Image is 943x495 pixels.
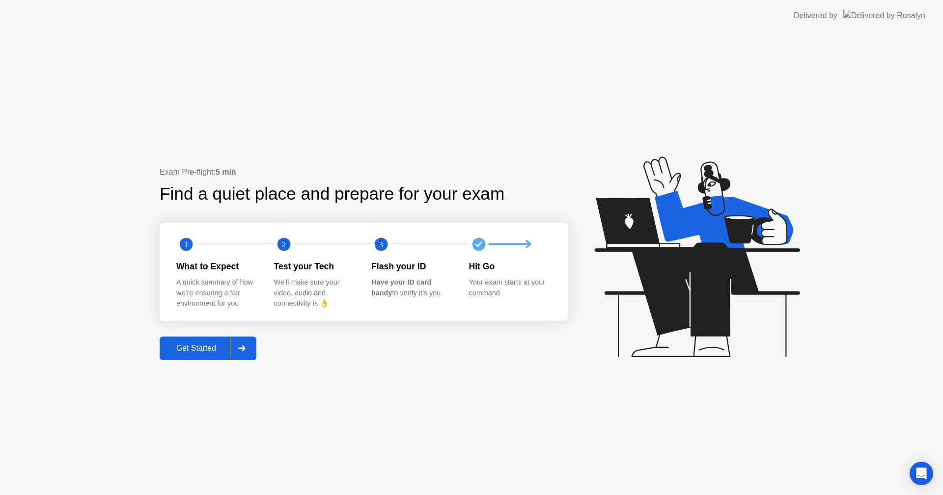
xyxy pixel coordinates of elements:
div: Exam Pre-flight: [160,166,568,178]
div: We’ll make sure your video, audio and connectivity is 👌 [274,277,356,309]
div: What to Expect [176,260,258,273]
div: Find a quiet place and prepare for your exam [160,181,506,207]
div: Hit Go [469,260,551,273]
div: Get Started [163,344,230,353]
text: 3 [379,239,383,249]
div: A quick summary of how we’re ensuring a fair environment for you [176,277,258,309]
b: Have your ID card handy [371,278,431,297]
div: Your exam starts at your command [469,277,551,298]
b: 5 min [216,168,236,176]
div: Flash your ID [371,260,453,273]
div: Delivered by [794,10,837,22]
text: 1 [184,239,188,249]
div: to verify it’s you [371,277,453,298]
div: Test your Tech [274,260,356,273]
div: Open Intercom Messenger [910,462,933,485]
button: Get Started [160,337,256,360]
img: Delivered by Rosalyn [843,10,925,21]
text: 2 [281,239,285,249]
